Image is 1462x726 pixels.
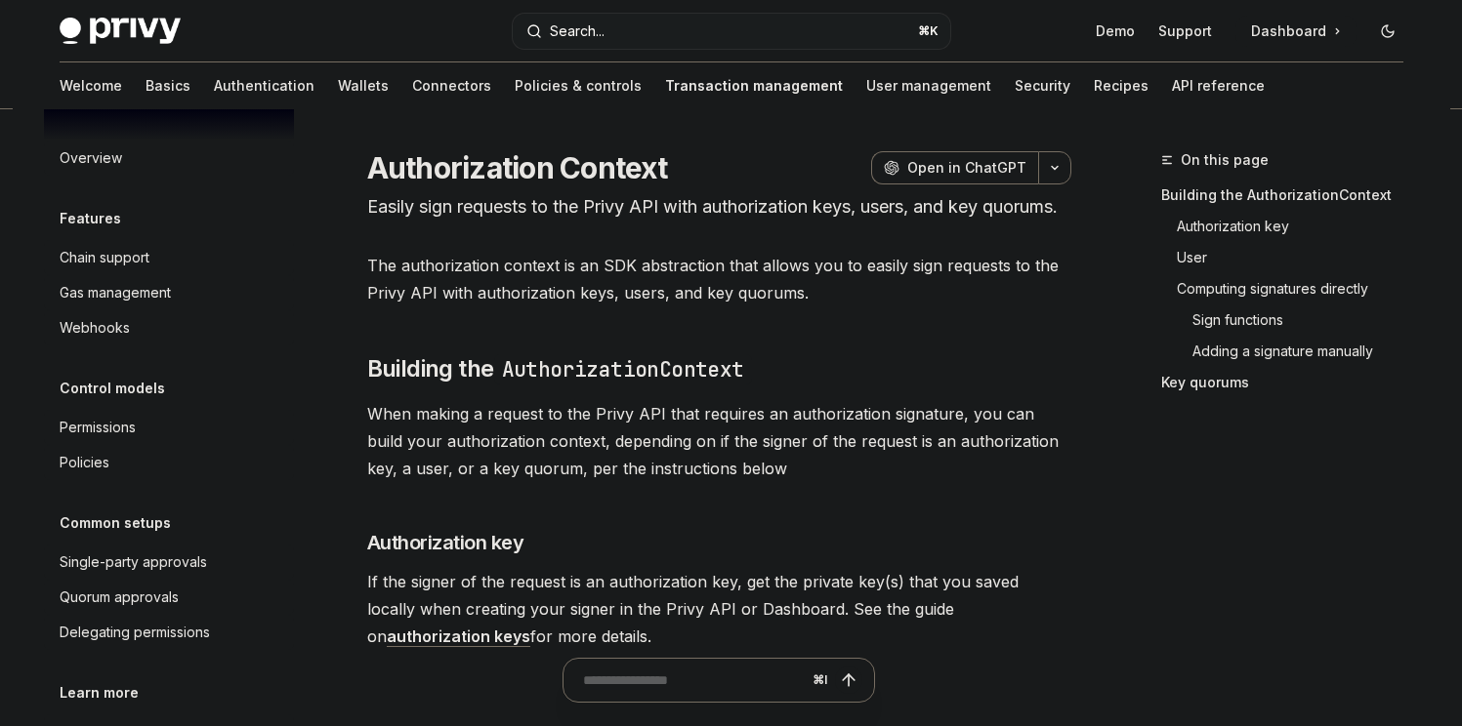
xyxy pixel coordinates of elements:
span: If the signer of the request is an authorization key, get the private key(s) that you saved local... [367,568,1071,650]
a: authorization keys [387,626,530,647]
div: Permissions [60,416,136,439]
a: Recipes [1094,62,1149,109]
a: Basics [146,62,190,109]
div: Search... [550,20,605,43]
a: Quorum approvals [44,580,294,615]
a: Authentication [214,62,314,109]
span: On this page [1181,148,1269,172]
span: ⌘ K [918,23,939,39]
a: Gas management [44,275,294,310]
span: Authorization key [367,529,524,556]
a: Wallets [338,62,389,109]
span: The authorization context is an SDK abstraction that allows you to easily sign requests to the Pr... [367,252,1071,306]
div: Quorum approvals [60,585,179,609]
a: Authorization key [1161,211,1419,242]
img: dark logo [60,18,181,45]
a: Delegating permissions [44,615,294,650]
span: When making a request to the Privy API that requires an authorization signature, you can build yo... [367,400,1071,482]
a: Connectors [412,62,491,109]
div: Policies [60,451,109,474]
button: Toggle dark mode [1372,16,1403,47]
a: User management [866,62,991,109]
a: Security [1015,62,1070,109]
a: Support [1158,21,1212,41]
a: Welcome [60,62,122,109]
a: Adding a signature manually [1161,336,1419,367]
h5: Control models [60,377,165,400]
span: Dashboard [1251,21,1326,41]
div: Single-party approvals [60,550,207,574]
input: Ask a question... [583,659,805,702]
a: Single-party approvals [44,544,294,580]
a: Dashboard [1235,16,1357,47]
button: Open in ChatGPT [871,151,1038,184]
div: Overview [60,146,122,170]
p: Easily sign requests to the Privy API with authorization keys, users, and key quorums. [367,193,1071,221]
a: Overview [44,141,294,176]
a: API reference [1172,62,1265,109]
a: Computing signatures directly [1161,273,1419,304]
a: Key quorums [1161,367,1419,398]
a: Policies [44,445,294,480]
a: Webhooks [44,310,294,345]
span: Building the [367,353,752,384]
div: Webhooks [60,316,130,340]
div: Chain support [60,246,149,269]
a: User [1161,242,1419,273]
button: Open search [513,14,950,49]
a: Chain support [44,240,294,275]
a: Transaction management [665,62,843,109]
a: Policies & controls [515,62,642,109]
button: Send message [835,666,862,694]
code: AuthorizationContext [494,354,752,384]
a: Permissions [44,410,294,445]
a: Sign functions [1161,304,1419,336]
a: Demo [1096,21,1135,41]
a: Building the AuthorizationContext [1161,180,1419,211]
span: Open in ChatGPT [907,158,1026,178]
h1: Authorization Context [367,150,667,185]
h5: Learn more [60,681,139,705]
div: Delegating permissions [60,621,210,644]
h5: Common setups [60,511,171,535]
h5: Features [60,207,121,230]
div: Gas management [60,281,171,304]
